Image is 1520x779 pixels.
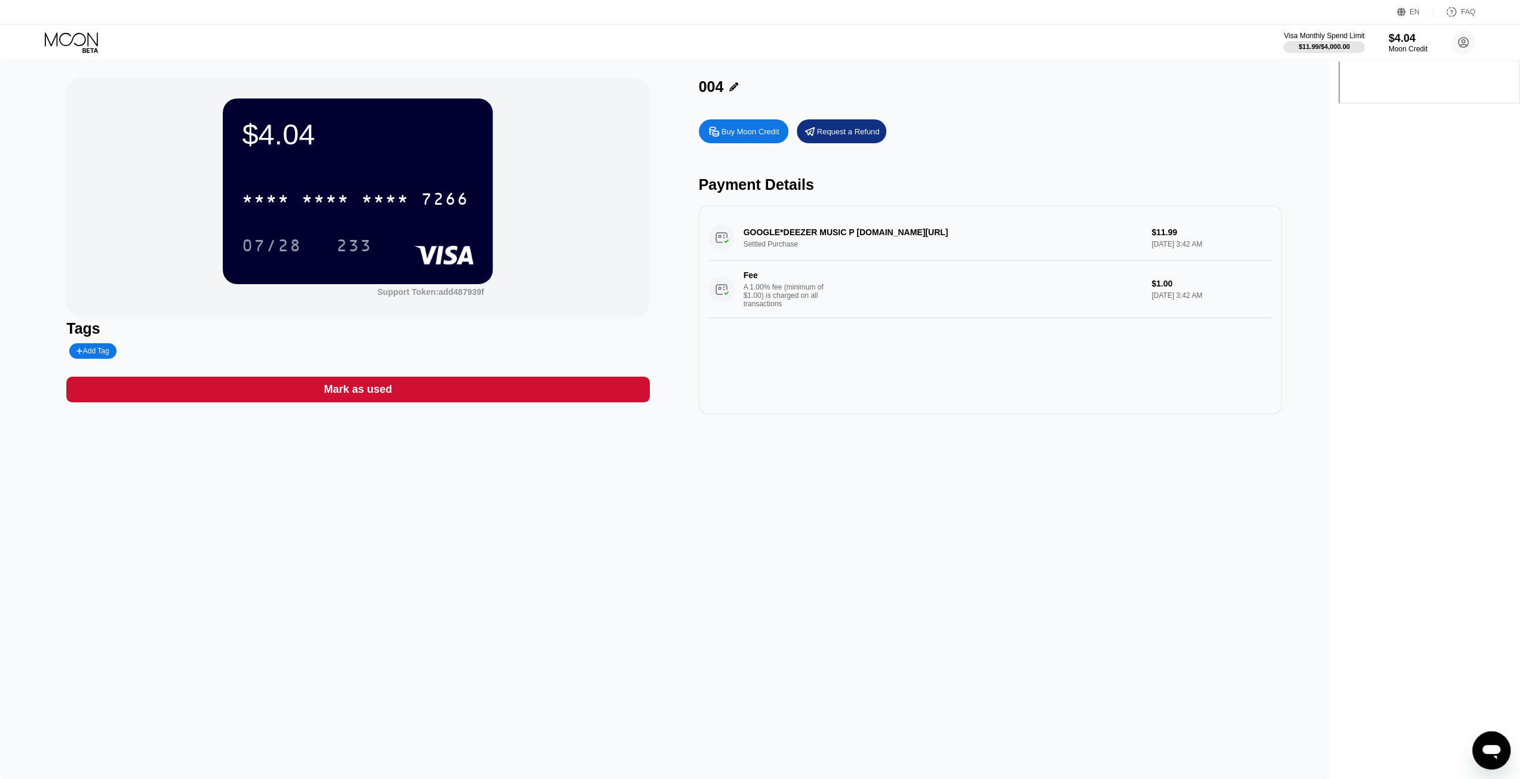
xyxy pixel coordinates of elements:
div: [DATE] 3:42 AM [1151,291,1272,300]
div: Buy Moon Credit [699,119,788,143]
div: Request a Refund [797,119,886,143]
div: EN [1397,6,1433,18]
div: 7266 [421,191,469,210]
div: FAQ [1433,6,1475,18]
div: Visa Monthly Spend Limit$11.99/$4,000.00 [1283,32,1364,53]
div: 004 [699,78,724,96]
div: 07/28 [233,230,311,260]
div: Fee [744,270,827,280]
div: $4.04Moon Credit [1389,32,1427,53]
div: Payment Details [699,176,1282,193]
div: Add Tag [76,347,109,355]
div: FeeA 1.00% fee (minimum of $1.00) is charged on all transactions$1.00[DATE] 3:42 AM [708,261,1272,318]
div: Support Token:add487939f [377,287,484,297]
div: EN [1410,8,1420,16]
div: FAQ [1461,8,1475,16]
div: $11.99 / $4,000.00 [1298,43,1350,50]
div: 07/28 [242,238,302,257]
div: Mark as used [324,383,392,396]
div: Mark as used [66,377,649,402]
div: Tags [66,320,649,337]
div: Moon Credit [1389,45,1427,53]
div: Add Tag [69,343,116,359]
div: Visa Monthly Spend Limit [1283,32,1364,40]
div: 233 [327,230,381,260]
div: $4.04 [242,118,474,151]
div: $1.00 [1151,279,1272,288]
iframe: Button to launch messaging window [1472,731,1510,769]
div: Request a Refund [817,127,880,137]
div: 233 [336,238,372,257]
div: Buy Moon Credit [721,127,779,137]
div: A 1.00% fee (minimum of $1.00) is charged on all transactions [744,283,833,308]
div: $4.04 [1389,32,1427,45]
div: Support Token: add487939f [377,287,484,297]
